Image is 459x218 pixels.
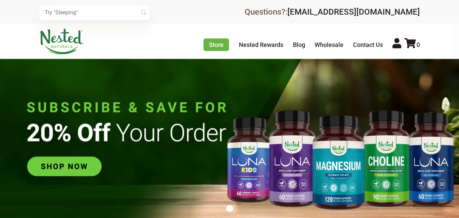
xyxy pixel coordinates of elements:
a: Store [204,38,229,51]
a: [EMAIL_ADDRESS][DOMAIN_NAME] [287,7,420,17]
a: Blog [293,41,305,48]
span: 0 [417,41,420,48]
a: Wholesale [315,41,343,48]
button: 1 of 1 [226,205,233,212]
div: Questions?: [245,8,420,16]
a: Nested Rewards [239,41,283,48]
img: Nested Naturals [39,29,84,54]
a: Contact Us [353,41,383,48]
a: 0 [404,41,420,48]
input: Try "Sleeping" [39,5,149,20]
